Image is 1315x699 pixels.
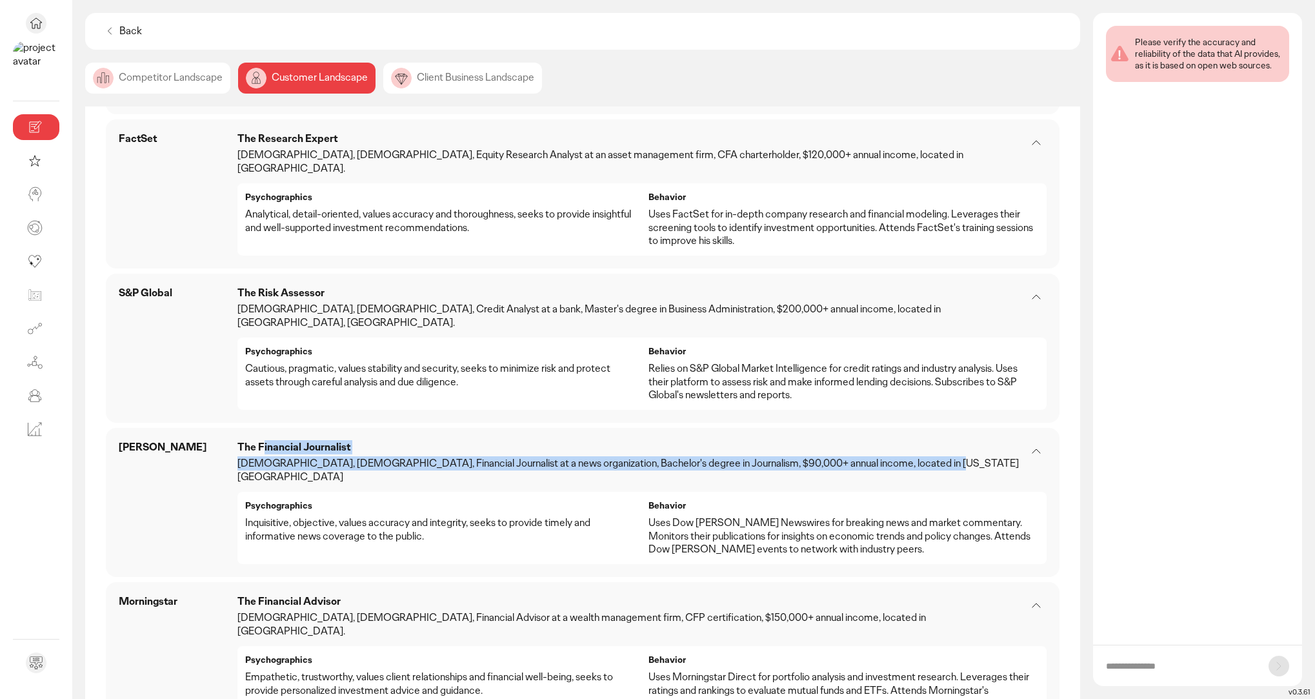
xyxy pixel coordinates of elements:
[648,362,1039,402] p: Relies on S&P Global Market Intelligence for credit ratings and industry analysis. Uses their pla...
[237,287,1026,300] p: The Risk Assessor
[245,208,636,235] p: Analytical, detail-oriented, values accuracy and thoroughness, seeks to provide insightful and we...
[391,68,412,88] img: image
[13,41,59,88] img: project avatar
[93,68,114,88] img: image
[245,500,636,511] p: Psychographics
[85,63,230,94] div: Competitor Landscape
[648,516,1039,556] p: Uses Dow [PERSON_NAME] Newswires for breaking news and market commentary. Monitors their publicat...
[648,500,1039,511] p: Behavior
[648,208,1039,248] p: Uses FactSet for in-depth company research and financial modeling. Leverages their screening tool...
[245,671,636,698] p: Empathetic, trustworthy, values client relationships and financial well-being, seeks to provide p...
[237,132,1026,146] p: The Research Expert
[245,654,636,665] p: Psychographics
[648,345,1039,357] p: Behavior
[119,132,157,146] p: FactSet
[245,345,636,357] p: Psychographics
[237,611,1026,638] p: [DEMOGRAPHIC_DATA], [DEMOGRAPHIC_DATA], Financial Advisor at a wealth management firm, CFP certif...
[1135,36,1284,72] div: Please verify the accuracy and reliability of the data that AI provides, as it is based on open w...
[237,148,1026,176] p: [DEMOGRAPHIC_DATA], [DEMOGRAPHIC_DATA], Equity Research Analyst at an asset management firm, CFA ...
[237,457,1026,484] p: [DEMOGRAPHIC_DATA], [DEMOGRAPHIC_DATA], Financial Journalist at a news organization, Bachelor's d...
[648,191,1039,203] p: Behavior
[26,653,46,673] div: Send feedback
[383,63,542,94] div: Client Business Landscape
[246,68,266,88] img: image
[119,441,206,454] p: [PERSON_NAME]
[245,516,636,543] p: Inquisitive, objective, values accuracy and integrity, seeks to provide timely and informative ne...
[245,191,636,203] p: Psychographics
[648,654,1039,665] p: Behavior
[238,63,376,94] div: Customer Landscape
[245,362,636,389] p: Cautious, pragmatic, values stability and security, seeks to minimize risk and protect assets thr...
[237,595,1026,609] p: The Financial Advisor
[237,441,1026,454] p: The Financial Journalist
[119,287,172,300] p: S&P Global
[237,303,1026,330] p: [DEMOGRAPHIC_DATA], [DEMOGRAPHIC_DATA], Credit Analyst at a bank, Master's degree in Business Adm...
[119,25,142,38] p: Back
[119,595,177,609] p: Morningstar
